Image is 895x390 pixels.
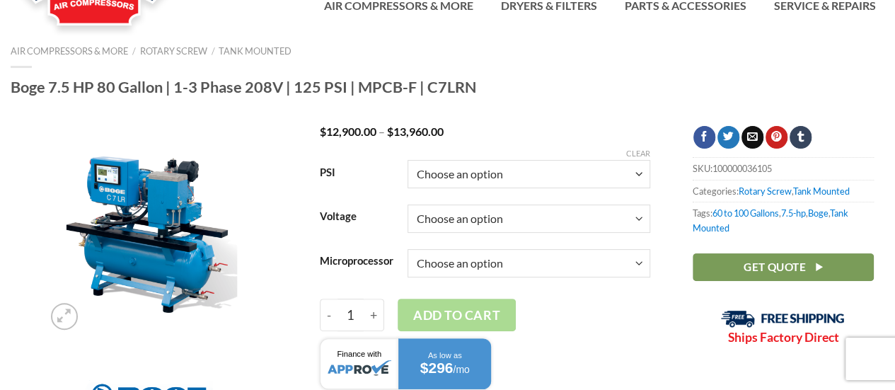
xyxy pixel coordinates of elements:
[744,258,806,276] span: Get Quote
[320,167,393,178] label: PSI
[781,207,806,219] a: 7.5-hp
[712,163,772,174] span: 100000036105
[693,202,874,239] span: Tags: , , ,
[727,330,838,345] strong: Ships Factory Direct
[320,256,393,267] label: Microprocessor
[766,126,787,149] a: Pin on Pinterest
[320,211,393,222] label: Voltage
[741,126,763,149] a: Email to a Friend
[790,126,812,149] a: Share on Tumblr
[626,149,650,159] a: Clear options
[387,125,393,138] span: $
[320,125,326,138] span: $
[693,207,848,233] a: Tank Mounted
[398,299,516,331] button: Add to cart
[693,157,874,179] span: SKU:
[808,207,828,219] a: Boge
[11,45,128,57] a: Air Compressors & More
[211,45,214,57] span: /
[793,185,850,197] a: Tank Mounted
[379,125,385,138] span: –
[387,125,444,138] bdi: 13,960.00
[721,310,845,328] img: Free Shipping
[739,185,792,197] a: Rotary Screw
[132,45,136,57] span: /
[44,126,255,337] img: Boge 7.5 HP 80 Gallon | 1-3 Phase 208V | 125 PSI | MPCB-F | C7LRN
[693,253,874,281] a: Get Quote
[140,45,207,57] a: Rotary Screw
[320,299,337,331] input: -
[219,45,291,57] a: Tank Mounted
[320,125,376,138] bdi: 12,900.00
[337,299,364,331] input: Product quantity
[693,126,715,149] a: Share on Facebook
[712,207,779,219] a: 60 to 100 Gallons
[693,180,874,202] span: Categories: ,
[11,77,884,97] h1: Boge 7.5 HP 80 Gallon | 1-3 Phase 208V | 125 PSI | MPCB-F | C7LRN
[364,299,384,331] input: +
[717,126,739,149] a: Share on Twitter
